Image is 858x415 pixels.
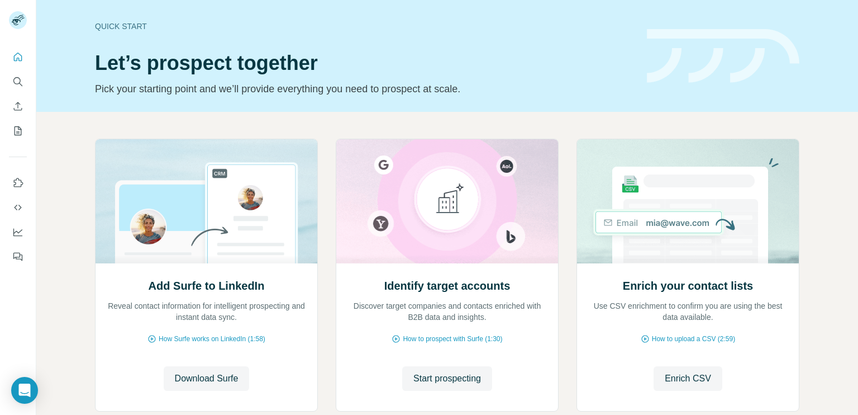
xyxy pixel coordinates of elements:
button: My lists [9,121,27,141]
h2: Add Surfe to LinkedIn [149,278,265,294]
span: Start prospecting [413,372,481,385]
img: Enrich your contact lists [576,139,799,263]
img: banner [647,29,799,83]
button: Download Surfe [164,366,250,391]
p: Pick your starting point and we’ll provide everything you need to prospect at scale. [95,81,633,97]
button: Dashboard [9,222,27,242]
button: Use Surfe on LinkedIn [9,173,27,193]
img: Identify target accounts [336,139,559,263]
button: Start prospecting [402,366,492,391]
div: Quick start [95,21,633,32]
h2: Identify target accounts [384,278,511,294]
img: Add Surfe to LinkedIn [95,139,318,263]
p: Use CSV enrichment to confirm you are using the best data available. [588,300,788,323]
span: How to prospect with Surfe (1:30) [403,334,502,344]
span: Enrich CSV [665,372,711,385]
button: Feedback [9,247,27,267]
span: How Surfe works on LinkedIn (1:58) [159,334,265,344]
button: Enrich CSV [654,366,722,391]
p: Reveal contact information for intelligent prospecting and instant data sync. [107,300,306,323]
div: Open Intercom Messenger [11,377,38,404]
h1: Let’s prospect together [95,52,633,74]
button: Use Surfe API [9,197,27,218]
p: Discover target companies and contacts enriched with B2B data and insights. [347,300,547,323]
button: Enrich CSV [9,96,27,116]
span: Download Surfe [175,372,239,385]
button: Quick start [9,47,27,67]
span: How to upload a CSV (2:59) [652,334,735,344]
h2: Enrich your contact lists [623,278,753,294]
button: Search [9,72,27,92]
